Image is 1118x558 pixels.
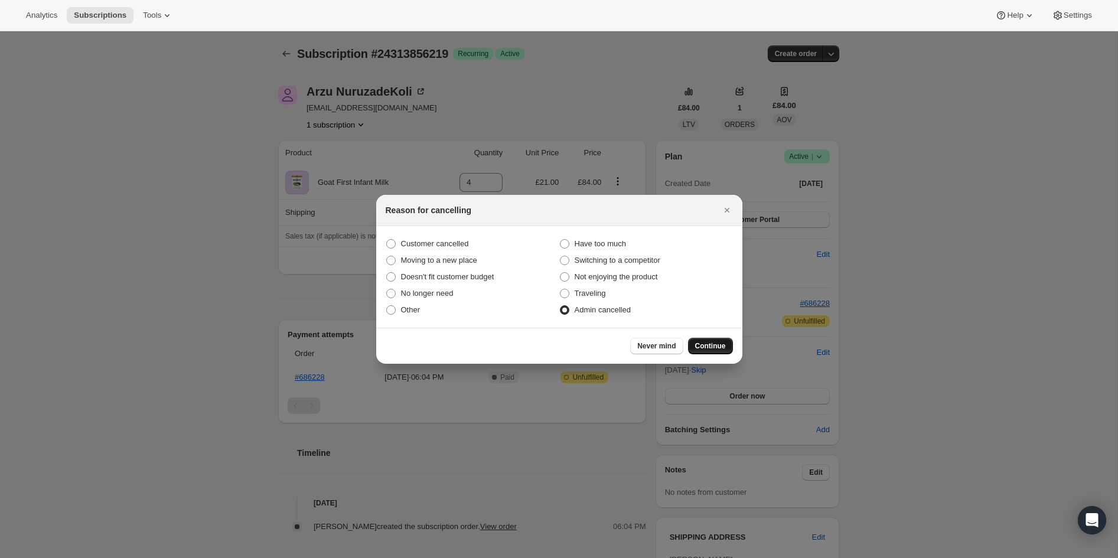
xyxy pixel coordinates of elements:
span: Analytics [26,11,57,20]
button: Help [988,7,1042,24]
span: Other [401,305,421,314]
span: Help [1007,11,1023,20]
span: No longer need [401,289,454,298]
span: Never mind [637,341,676,351]
span: Admin cancelled [575,305,631,314]
button: Continue [688,338,733,354]
span: Traveling [575,289,606,298]
button: Never mind [630,338,683,354]
button: Close [719,202,735,218]
button: Analytics [19,7,64,24]
div: Open Intercom Messenger [1078,506,1106,534]
button: Settings [1045,7,1099,24]
span: Have too much [575,239,626,248]
button: Tools [136,7,180,24]
button: Subscriptions [67,7,133,24]
span: Settings [1064,11,1092,20]
span: Not enjoying the product [575,272,658,281]
span: Moving to a new place [401,256,477,265]
span: Customer cancelled [401,239,469,248]
span: Tools [143,11,161,20]
span: Subscriptions [74,11,126,20]
span: Continue [695,341,726,351]
span: Doesn't fit customer budget [401,272,494,281]
span: Switching to a competitor [575,256,660,265]
h2: Reason for cancelling [386,204,471,216]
